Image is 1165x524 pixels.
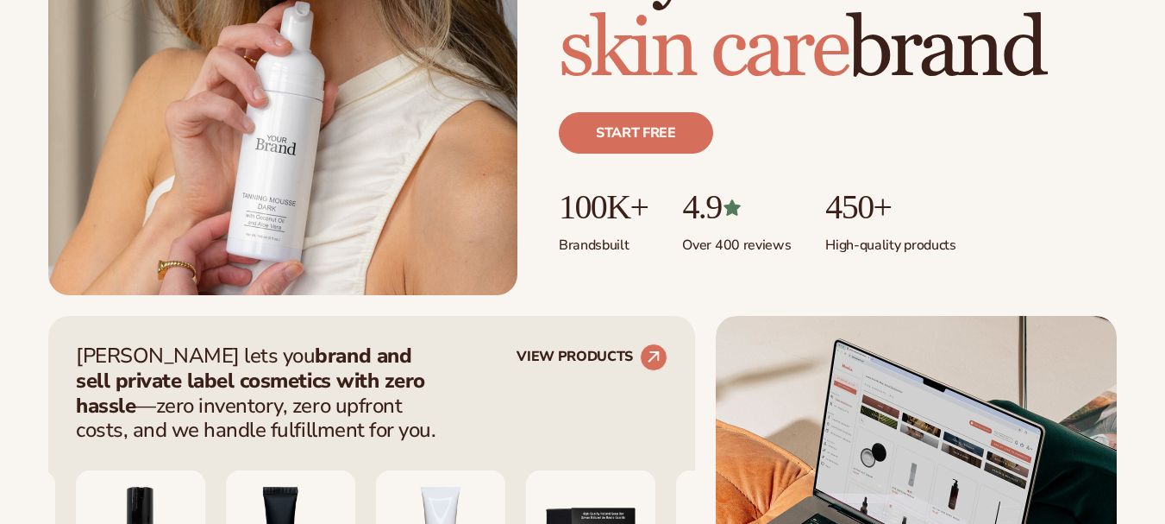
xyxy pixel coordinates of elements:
p: 100K+ [559,188,648,226]
p: 4.9 [682,188,791,226]
p: [PERSON_NAME] lets you —zero inventory, zero upfront costs, and we handle fulfillment for you. [76,344,447,443]
p: High-quality products [825,226,955,255]
a: Start free [559,112,713,154]
a: VIEW PRODUCTS [517,344,667,371]
strong: brand and sell private label cosmetics with zero hassle [76,342,425,420]
p: Over 400 reviews [682,226,791,255]
p: Brands built [559,226,648,255]
p: 450+ [825,188,955,226]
